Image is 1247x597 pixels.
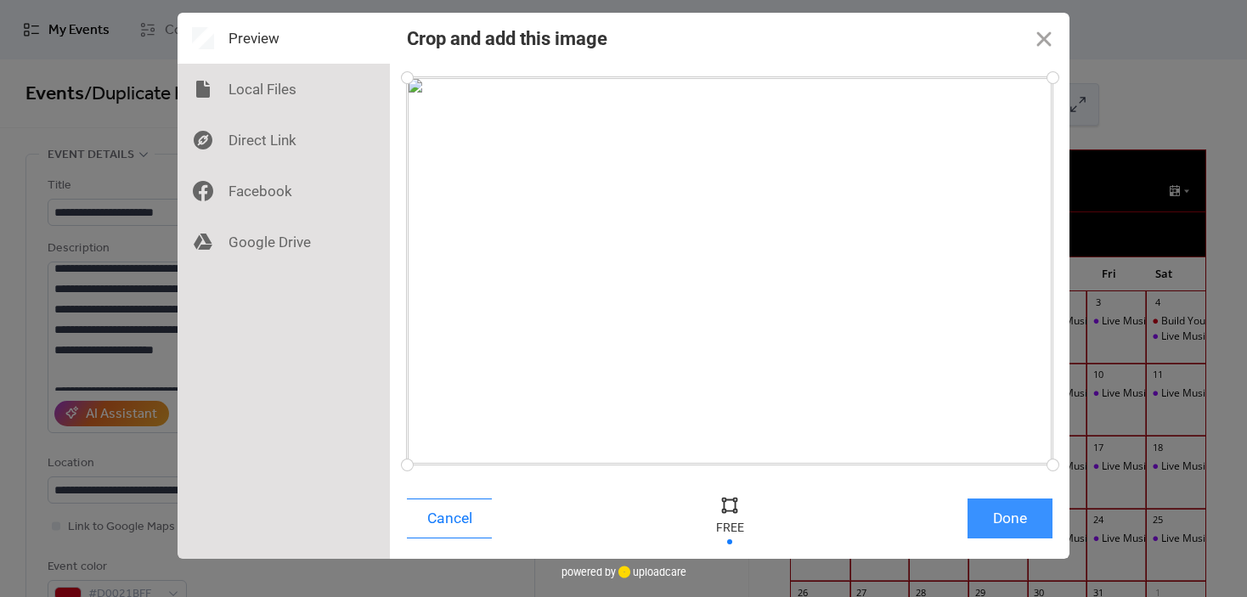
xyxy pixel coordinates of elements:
[178,64,390,115] div: Local Files
[616,566,686,578] a: uploadcare
[407,28,607,49] div: Crop and add this image
[968,498,1052,538] button: Done
[178,115,390,166] div: Direct Link
[561,559,686,584] div: powered by
[178,13,390,64] div: Preview
[178,166,390,217] div: Facebook
[407,498,492,538] button: Cancel
[1018,13,1069,64] button: Close
[178,217,390,268] div: Google Drive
